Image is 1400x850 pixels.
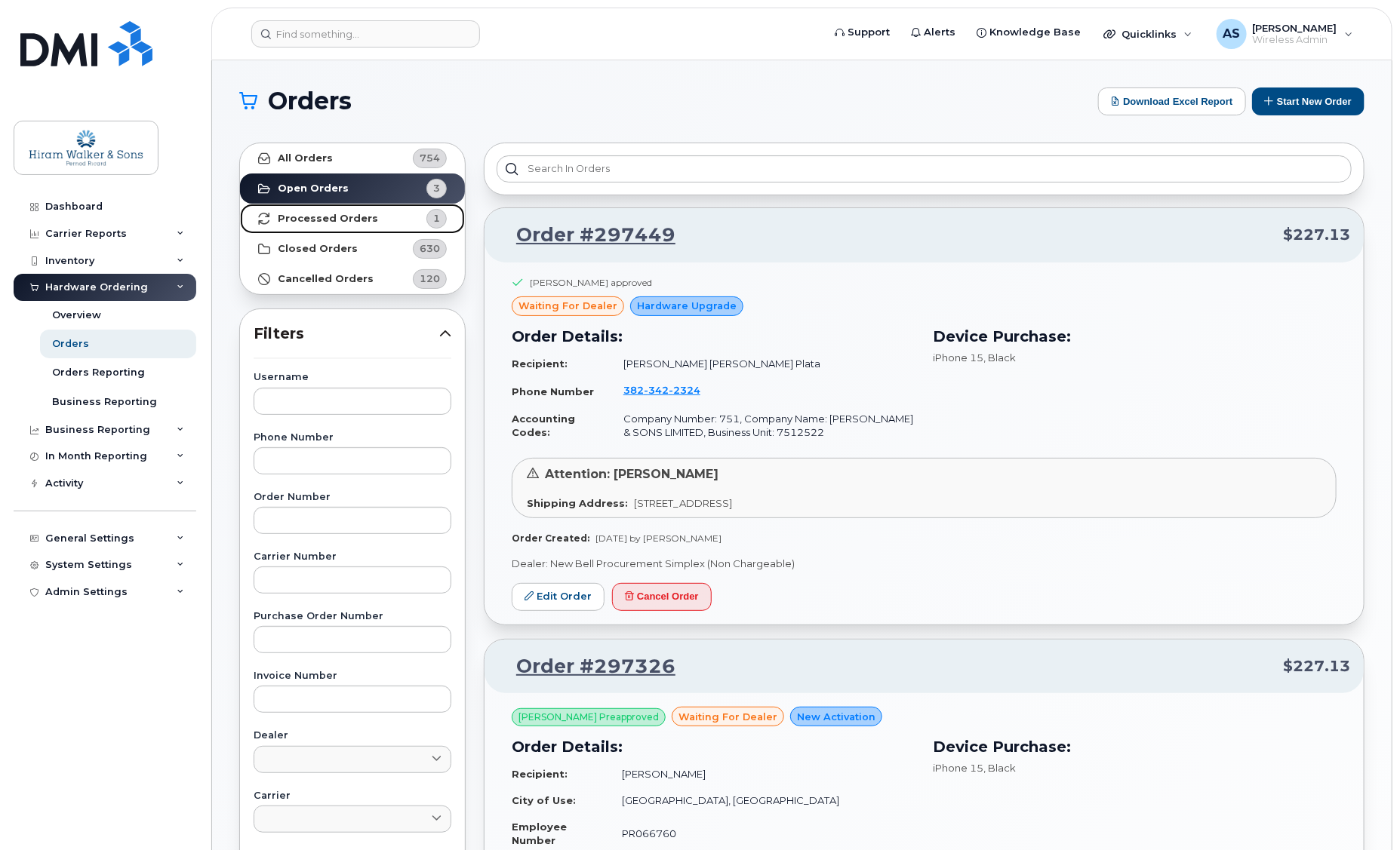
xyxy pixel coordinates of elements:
a: Order #297449 [498,222,675,249]
h3: Device Purchase: [934,735,1337,758]
a: Edit Order [512,583,605,611]
span: 3 [433,181,440,195]
span: 342 [644,384,669,396]
span: 382 [623,384,700,396]
strong: Recipient: [512,357,568,370]
span: Orders [268,90,352,112]
strong: Cancelled Orders [278,273,374,285]
span: iPhone 15 [934,351,984,364]
td: Company Number: 751, Company Name: [PERSON_NAME] & SONS LIMITED, Business Unit: 7512522 [610,406,915,446]
label: Username [254,373,451,382]
strong: Order Created: [512,532,589,544]
td: [PERSON_NAME] [608,761,915,787]
a: All Orders754 [240,143,465,173]
label: Order Number [254,493,451,502]
p: Dealer: New Bell Procurement Simplex (Non Chargeable) [512,557,1337,571]
strong: Shipping Address: [527,497,628,509]
strong: Employee Number [512,821,567,847]
strong: All Orders [278,152,333,164]
span: iPhone 15 [934,762,984,774]
td: [PERSON_NAME] [PERSON_NAME] Plata [610,351,915,377]
button: Download Excel Report [1098,87,1246,115]
strong: Recipient: [512,768,568,780]
a: Processed Orders1 [240,204,465,234]
strong: Phone Number [512,385,594,397]
label: Carrier Number [254,552,451,562]
span: Filters [254,323,439,345]
button: Start New Order [1252,87,1365,115]
span: Attention: [PERSON_NAME] [545,467,718,481]
strong: Closed Orders [278,243,358,255]
label: Dealer [254,731,451,741]
label: Carrier [254,791,451,801]
a: Open Orders3 [240,173,465,204]
span: 120 [420,272,440,286]
span: 1 [433,211,440,226]
label: Phone Number [254,433,451,443]
span: [STREET_ADDRESS] [634,497,732,509]
span: waiting for dealer [518,299,617,313]
a: 3823422324 [623,384,718,396]
span: $227.13 [1283,655,1350,677]
span: 630 [420,241,440,256]
strong: City of Use: [512,794,576,806]
div: [PERSON_NAME] approved [530,276,652,289]
a: Cancelled Orders120 [240,264,465,294]
strong: Processed Orders [278,213,378,225]
label: Purchase Order Number [254,612,451,621]
input: Search in orders [497,155,1352,183]
strong: Accounting Codes: [512,413,575,439]
strong: Open Orders [278,183,349,195]
span: waiting for dealer [678,710,777,724]
label: Invoice Number [254,671,451,681]
h3: Order Details: [512,325,915,348]
h3: Order Details: [512,735,915,758]
span: 2324 [669,384,700,396]
span: , Black [984,762,1017,774]
span: Hardware Upgrade [637,299,737,313]
span: $227.13 [1283,224,1350,246]
a: Closed Orders630 [240,234,465,264]
a: Order #297326 [498,653,675,680]
span: 754 [420,151,440,165]
h3: Device Purchase: [934,325,1337,348]
span: [PERSON_NAME] Preapproved [518,710,659,724]
td: [GEOGRAPHIC_DATA], [GEOGRAPHIC_DATA] [608,787,915,814]
span: [DATE] by [PERSON_NAME] [595,532,722,544]
button: Cancel Order [612,583,712,611]
span: New Activation [797,710,875,724]
span: , Black [984,351,1017,364]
